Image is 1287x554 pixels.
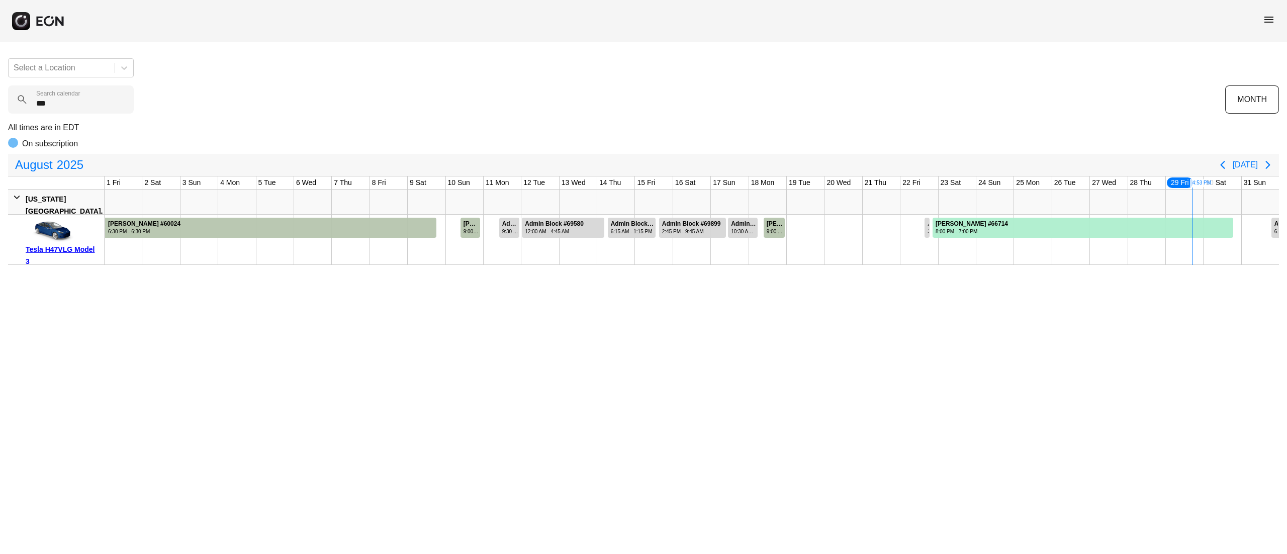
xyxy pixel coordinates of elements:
[521,215,605,238] div: Rented for 3 days by Admin Block Current status is open
[932,215,1234,238] div: Rented for 8 days by Stephen Applegate Current status is rental
[1014,176,1042,189] div: 25 Mon
[863,176,888,189] div: 21 Thu
[924,215,930,238] div: Rented for 1 days by Admin Block Current status is rental
[1090,176,1118,189] div: 27 Wed
[560,176,588,189] div: 13 Wed
[936,228,1008,235] div: 8:00 PM - 7:00 PM
[502,220,518,228] div: Admin Block #69403
[464,228,479,235] div: 9:00 AM - 10:00 PM
[611,228,655,235] div: 6:15 AM - 1:15 PM
[1052,176,1078,189] div: 26 Tue
[218,176,242,189] div: 4 Mon
[525,220,584,228] div: Admin Block #69580
[1271,215,1279,238] div: Rented for 6 days by Admin Block Current status is rental
[370,176,388,189] div: 8 Fri
[36,89,80,98] label: Search calendar
[1204,176,1228,189] div: 30 Sat
[928,220,929,228] div: Admin Block #71020
[464,220,479,228] div: [PERSON_NAME] #69203
[597,176,623,189] div: 14 Thu
[460,215,481,238] div: Rented for 1 days by Steeve Laurent Current status is completed
[939,176,963,189] div: 23 Sat
[26,243,101,267] div: Tesla H47VLG Model 3
[142,176,163,189] div: 2 Sat
[1166,176,1194,189] div: 29 Fri
[22,138,78,150] p: On subscription
[521,176,547,189] div: 12 Tue
[108,228,180,235] div: 6:30 PM - 6:30 PM
[1225,85,1279,114] button: MONTH
[256,176,278,189] div: 5 Tue
[1258,155,1278,175] button: Next page
[673,176,697,189] div: 16 Sat
[900,176,923,189] div: 22 Fri
[9,155,89,175] button: August2025
[8,122,1279,134] p: All times are in EDT
[105,176,123,189] div: 1 Fri
[499,215,520,238] div: Rented for 1 days by Admin Block Current status is rental
[1233,156,1258,174] button: [DATE]
[824,176,853,189] div: 20 Wed
[662,220,721,228] div: Admin Block #69899
[1242,176,1268,189] div: 31 Sun
[1213,155,1233,175] button: Previous page
[55,155,85,175] span: 2025
[408,176,428,189] div: 9 Sat
[484,176,511,189] div: 11 Mon
[105,215,437,238] div: Rented for 34 days by Neil Mehta Current status is completed
[763,215,785,238] div: Rented for 1 days by Silas Schulte Current status is completed
[502,228,518,235] div: 9:30 AM - 11:00 PM
[731,228,757,235] div: 10:30 AM - 6:00 AM
[1263,14,1275,26] span: menu
[662,228,721,235] div: 2:45 PM - 9:45 AM
[767,220,784,228] div: [PERSON_NAME] #70126
[108,220,180,228] div: [PERSON_NAME] #60024
[13,155,55,175] span: August
[767,228,784,235] div: 9:00 AM - 11:00 PM
[787,176,812,189] div: 19 Tue
[611,220,655,228] div: Admin Block #69995
[635,176,657,189] div: 15 Fri
[1128,176,1154,189] div: 28 Thu
[26,218,76,243] img: car
[936,220,1008,228] div: [PERSON_NAME] #66714
[26,193,103,229] div: [US_STATE][GEOGRAPHIC_DATA], [GEOGRAPHIC_DATA]
[446,176,472,189] div: 10 Sun
[607,215,656,238] div: Rented for 2 days by Admin Block Current status is rental
[976,176,1002,189] div: 24 Sun
[1274,228,1278,235] div: 6:30 PM - 7:00 PM
[731,220,757,228] div: Admin Block #70180
[332,176,354,189] div: 7 Thu
[659,215,726,238] div: Rented for 2 days by Admin Block Current status is rental
[727,215,758,238] div: Rented for 1 days by Admin Block Current status is rental
[711,176,737,189] div: 17 Sun
[749,176,777,189] div: 18 Mon
[294,176,318,189] div: 6 Wed
[525,228,584,235] div: 12:00 AM - 4:45 AM
[1274,220,1278,228] div: Admin Block #69380
[180,176,203,189] div: 3 Sun
[928,228,929,235] div: 3:00 PM - 5:00 PM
